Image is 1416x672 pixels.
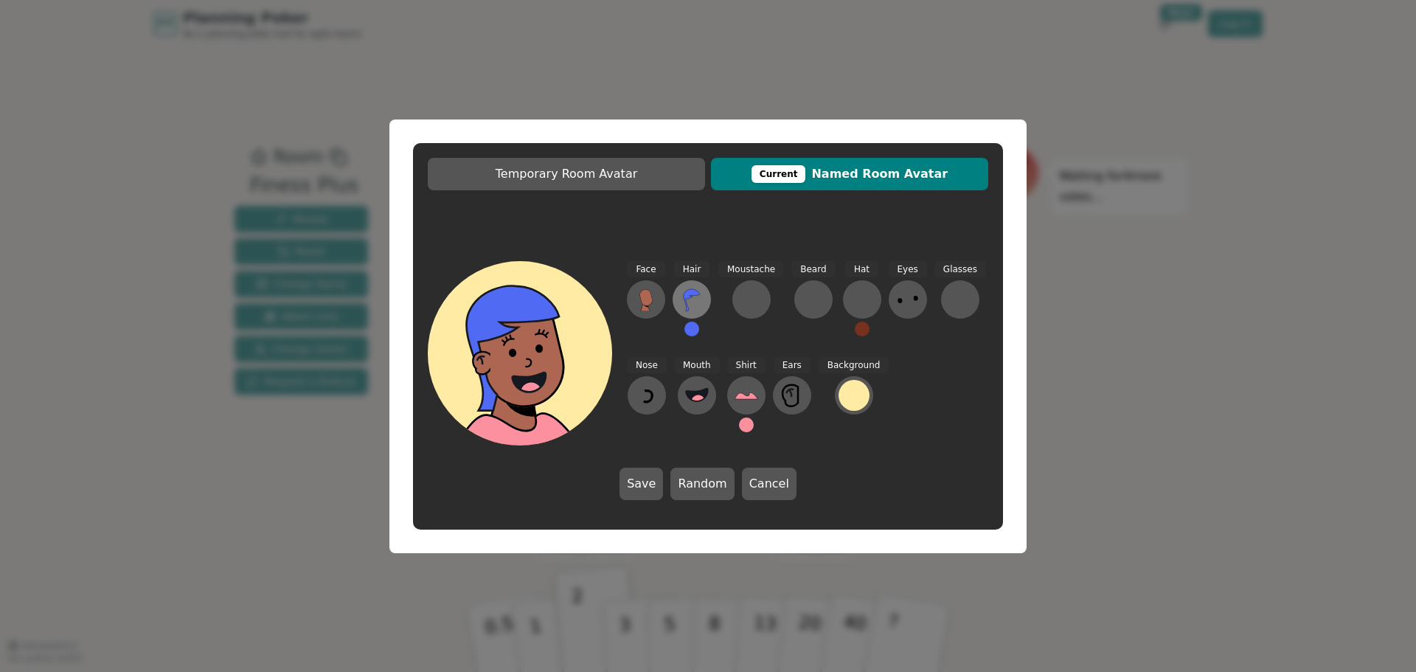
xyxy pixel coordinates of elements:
span: Face [627,261,664,278]
span: Mouth [674,357,720,374]
span: Glasses [934,261,986,278]
span: Nose [627,357,667,374]
span: Eyes [889,261,927,278]
button: Cancel [742,468,796,500]
button: Save [619,468,663,500]
span: Shirt [727,357,766,374]
span: Hat [845,261,878,278]
button: Random [670,468,734,500]
div: This avatar will be displayed in dedicated rooms [752,165,806,183]
span: Beard [791,261,835,278]
button: CurrentNamed Room Avatar [711,158,988,190]
span: Hair [674,261,710,278]
span: Ears [774,357,811,374]
span: Temporary Room Avatar [435,165,698,183]
button: Temporary Room Avatar [428,158,705,190]
span: Background [819,357,889,374]
span: Named Room Avatar [718,165,981,183]
span: Moustache [718,261,784,278]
